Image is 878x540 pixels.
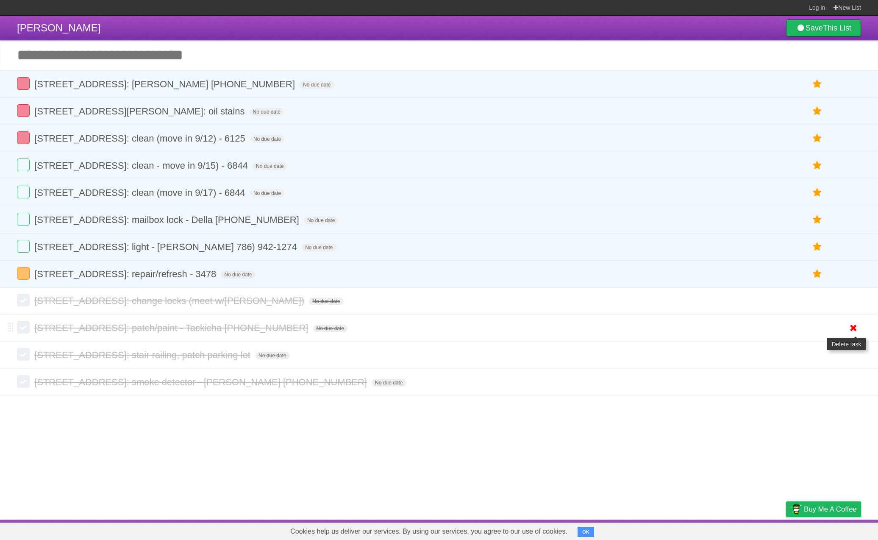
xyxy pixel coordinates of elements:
span: [STREET_ADDRESS]: clean (move in 9/17) - 6844 [34,187,247,198]
label: Star task [809,77,825,91]
span: [STREET_ADDRESS][PERSON_NAME]: oil stains [34,106,247,117]
a: Terms [746,522,765,538]
label: Done [17,375,30,388]
label: Done [17,77,30,90]
label: Star task [809,186,825,200]
label: Done [17,321,30,334]
label: Done [17,159,30,171]
span: No due date [250,135,284,143]
span: No due date [250,189,284,197]
span: Cookies help us deliver our services. By using our services, you agree to our use of cookies. [282,523,576,540]
label: Done [17,348,30,361]
label: Done [17,240,30,253]
label: Star task [809,267,825,281]
span: No due date [300,81,334,89]
span: [STREET_ADDRESS]: light - [PERSON_NAME] 786) 942-1274 [34,242,299,252]
span: No due date [304,217,338,224]
label: Star task [809,131,825,145]
span: No due date [221,271,255,278]
span: No due date [255,352,289,359]
label: Star task [809,240,825,254]
span: [PERSON_NAME] [17,22,100,33]
a: Suggest a feature [808,522,861,538]
span: Buy me a coffee [804,502,857,517]
a: Developers [701,522,736,538]
label: Done [17,294,30,306]
span: [STREET_ADDRESS]: stair railing, patch parking lot [34,350,253,360]
span: No due date [302,244,336,251]
label: Star task [809,104,825,118]
span: No due date [309,298,343,305]
span: [STREET_ADDRESS]: clean (move in 9/12) - 6125 [34,133,247,144]
label: Star task [809,213,825,227]
span: [STREET_ADDRESS]: patch/paint - Tackicha [PHONE_NUMBER] [34,323,310,333]
span: No due date [250,108,284,116]
span: No due date [313,325,347,332]
label: Star task [809,159,825,173]
label: Done [17,104,30,117]
b: This List [823,24,851,32]
span: No due date [372,379,406,387]
span: [STREET_ADDRESS]: change locks (meet w/[PERSON_NAME]) [34,295,306,306]
a: About [673,522,691,538]
label: Done [17,213,30,225]
a: Buy me a coffee [786,501,861,517]
label: Done [17,131,30,144]
span: [STREET_ADDRESS]: mailbox lock - Della [PHONE_NUMBER] [34,214,301,225]
span: [STREET_ADDRESS]: [PERSON_NAME] [PHONE_NUMBER] [34,79,297,89]
label: Done [17,267,30,280]
a: SaveThis List [786,19,861,36]
span: [STREET_ADDRESS]: smoke detector - [PERSON_NAME] [PHONE_NUMBER] [34,377,369,387]
button: OK [578,527,594,537]
label: Done [17,186,30,198]
span: No due date [253,162,287,170]
span: [STREET_ADDRESS]: clean - move in 9/15) - 6844 [34,160,250,171]
span: [STREET_ADDRESS]: repair/refresh - 3478 [34,269,218,279]
img: Buy me a coffee [790,502,802,516]
a: Privacy [775,522,797,538]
